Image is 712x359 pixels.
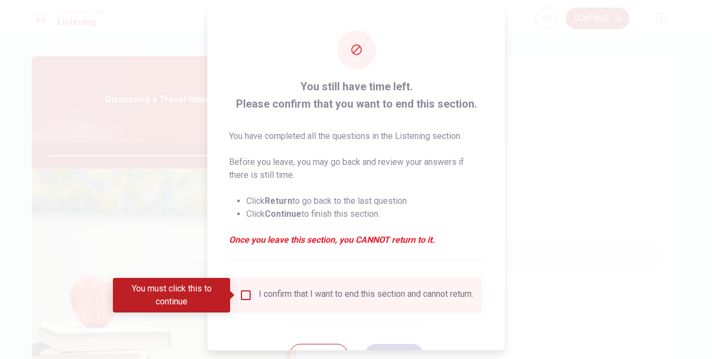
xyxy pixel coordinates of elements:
[246,208,483,221] li: Click to finish this section.
[229,156,483,182] p: Before you leave, you may go back and review your answers if there is still time.
[265,196,292,206] strong: Return
[229,130,483,143] p: You have completed all the questions in the Listening section.
[229,78,483,112] span: You still have time left. Please confirm that you want to end this section.
[239,289,252,302] span: You must click this to continue
[246,195,483,208] li: Click to go back to the last question
[113,278,230,313] div: You must click this to continue
[229,234,483,247] em: Once you leave this section, you CANNOT return to it.
[259,289,473,302] div: I confirm that I want to end this section and cannot return.
[265,209,301,219] strong: Continue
